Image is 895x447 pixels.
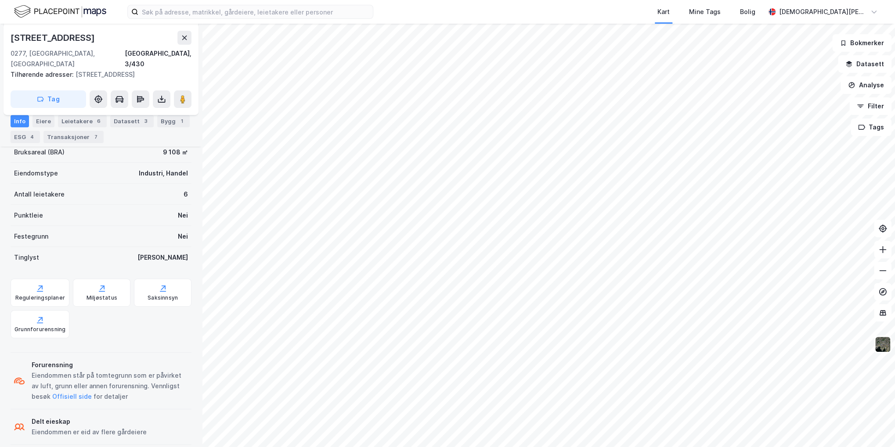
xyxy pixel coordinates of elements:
div: Eiendommen står på tomtegrunn som er påvirket av luft, grunn eller annen forurensning. Vennligst ... [32,370,188,402]
div: Forurensning [32,360,188,370]
img: 9k= [874,336,891,353]
button: Filter [849,97,891,115]
div: Eiendomstype [14,168,58,179]
div: Tinglyst [14,252,39,263]
div: Kart [657,7,670,17]
div: Bolig [740,7,755,17]
div: 9 108 ㎡ [163,147,188,157]
div: [PERSON_NAME] [137,252,188,263]
button: Datasett [838,55,891,73]
div: Delt eieskap [32,416,147,427]
div: Antall leietakere [14,189,65,200]
div: Datasett [110,115,154,127]
span: Tilhørende adresser: [11,71,76,78]
div: 0277, [GEOGRAPHIC_DATA], [GEOGRAPHIC_DATA] [11,48,125,69]
div: Nei [178,210,188,221]
button: Analyse [841,76,891,94]
div: Mine Tags [689,7,721,17]
iframe: Chat Widget [851,405,895,447]
div: [DEMOGRAPHIC_DATA][PERSON_NAME] [779,7,867,17]
div: Bygg [157,115,190,127]
div: 1 [177,117,186,125]
div: Info [11,115,29,127]
div: [GEOGRAPHIC_DATA], 3/430 [125,48,191,69]
div: 6 [184,189,188,200]
button: Tags [851,118,891,136]
div: [STREET_ADDRESS] [11,31,97,45]
div: Nei [178,231,188,242]
div: 4 [28,132,36,141]
input: Søk på adresse, matrikkel, gårdeiere, leietakere eller personer [138,5,373,18]
button: Tag [11,90,86,108]
div: 7 [91,132,100,141]
div: Leietakere [58,115,107,127]
div: 6 [94,117,103,125]
div: Grunnforurensning [14,326,65,333]
div: Industri, Handel [139,168,188,179]
div: 3 [141,117,150,125]
button: Bokmerker [832,34,891,52]
div: Bruksareal (BRA) [14,147,65,157]
div: Miljøstatus [87,294,117,301]
div: Transaksjoner [43,131,104,143]
img: logo.f888ab2527a4732fd821a326f86c7f29.svg [14,4,106,19]
div: [STREET_ADDRESS] [11,69,184,80]
div: Eiere [32,115,54,127]
div: Saksinnsyn [148,294,178,301]
div: ESG [11,131,40,143]
div: Reguleringsplaner [15,294,65,301]
div: Festegrunn [14,231,48,242]
div: Eiendommen er eid av flere gårdeiere [32,427,147,437]
div: Punktleie [14,210,43,221]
